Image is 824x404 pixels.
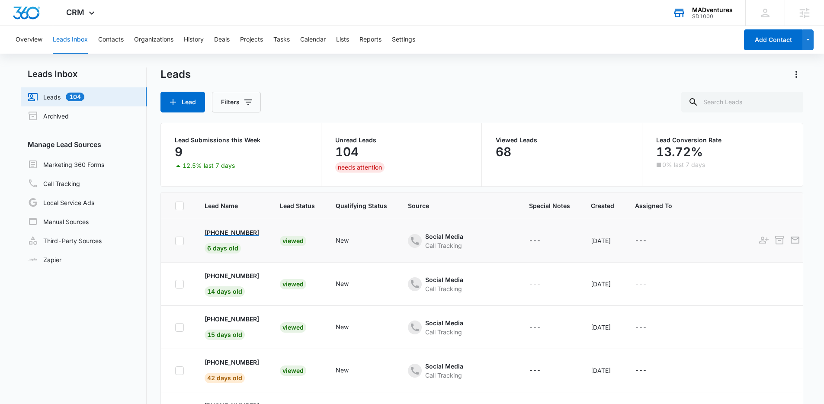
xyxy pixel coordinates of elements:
[758,234,770,246] button: Add as Contact
[336,322,364,333] div: - - Select to Edit Field
[280,366,306,376] div: Viewed
[214,26,230,54] button: Deals
[425,275,463,284] div: Social Media
[28,255,61,264] a: Zapier
[529,366,541,376] div: ---
[635,279,662,289] div: - - Select to Edit Field
[425,371,463,380] div: Call Tracking
[425,241,463,250] div: Call Tracking
[28,92,84,102] a: Leads104
[280,280,306,288] a: Viewed
[496,137,628,143] p: Viewed Leads
[744,29,802,50] button: Add Contact
[529,236,541,246] div: ---
[28,197,94,208] a: Local Service Ads
[529,236,556,246] div: - - Select to Edit Field
[529,322,541,333] div: ---
[591,366,614,375] div: [DATE]
[28,159,104,170] a: Marketing 360 Forms
[692,6,733,13] div: account name
[635,236,647,246] div: ---
[280,237,306,244] a: Viewed
[635,236,662,246] div: - - Select to Edit Field
[336,279,364,289] div: - - Select to Edit Field
[336,366,364,376] div: - - Select to Edit Field
[205,314,259,324] p: [PHONE_NUMBER]
[529,279,556,289] div: - - Select to Edit Field
[635,279,647,289] div: ---
[635,322,647,333] div: ---
[300,26,326,54] button: Calendar
[240,26,263,54] button: Projects
[28,111,69,121] a: Archived
[205,358,259,367] p: [PHONE_NUMBER]
[28,178,80,189] a: Call Tracking
[336,236,349,245] div: New
[160,68,191,81] h1: Leads
[773,234,786,246] button: Archive
[66,8,84,17] span: CRM
[16,26,42,54] button: Overview
[205,286,245,297] span: 14 days old
[789,67,803,81] button: Actions
[21,139,147,150] h3: Manage Lead Sources
[205,201,259,210] span: Lead Name
[635,366,662,376] div: - - Select to Edit Field
[635,201,737,210] span: Assigned To
[336,201,387,210] span: Qualifying Status
[205,373,245,383] span: 42 days old
[656,145,703,159] p: 13.72%
[160,92,205,112] button: Lead
[681,92,803,112] input: Search Leads
[692,13,733,19] div: account id
[529,322,556,333] div: - - Select to Edit Field
[280,322,306,333] div: Viewed
[205,271,259,295] a: [PHONE_NUMBER]14 days old
[425,232,463,241] div: Social Media
[529,366,556,376] div: - - Select to Edit Field
[175,145,183,159] p: 9
[359,26,382,54] button: Reports
[591,236,614,245] div: [DATE]
[336,236,364,246] div: - - Select to Edit Field
[212,92,261,112] button: Filters
[496,145,511,159] p: 68
[529,279,541,289] div: ---
[408,201,508,210] span: Source
[280,324,306,331] a: Viewed
[205,330,245,340] span: 15 days old
[425,362,463,371] div: Social Media
[21,67,147,80] h2: Leads Inbox
[529,201,570,210] span: Special Notes
[425,318,463,327] div: Social Media
[205,228,259,252] a: [PHONE_NUMBER]6 days old
[205,243,241,253] span: 6 days old
[335,137,468,143] p: Unread Leads
[336,279,349,288] div: New
[28,216,89,227] a: Manual Sources
[175,137,307,143] p: Lead Submissions this Week
[98,26,124,54] button: Contacts
[280,279,306,289] div: Viewed
[392,26,415,54] button: Settings
[336,366,349,375] div: New
[184,26,204,54] button: History
[28,235,102,246] a: Third-Party Sources
[425,327,463,337] div: Call Tracking
[336,322,349,331] div: New
[280,367,306,374] a: Viewed
[591,279,614,289] div: [DATE]
[273,26,290,54] button: Tasks
[656,137,789,143] p: Lead Conversion Rate
[635,322,662,333] div: - - Select to Edit Field
[591,323,614,332] div: [DATE]
[280,236,306,246] div: Viewed
[425,284,463,293] div: Call Tracking
[183,163,235,169] p: 12.5% last 7 days
[205,314,259,338] a: [PHONE_NUMBER]15 days old
[205,228,259,237] p: [PHONE_NUMBER]
[280,201,315,210] span: Lead Status
[205,271,259,280] p: [PHONE_NUMBER]
[134,26,173,54] button: Organizations
[336,26,349,54] button: Lists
